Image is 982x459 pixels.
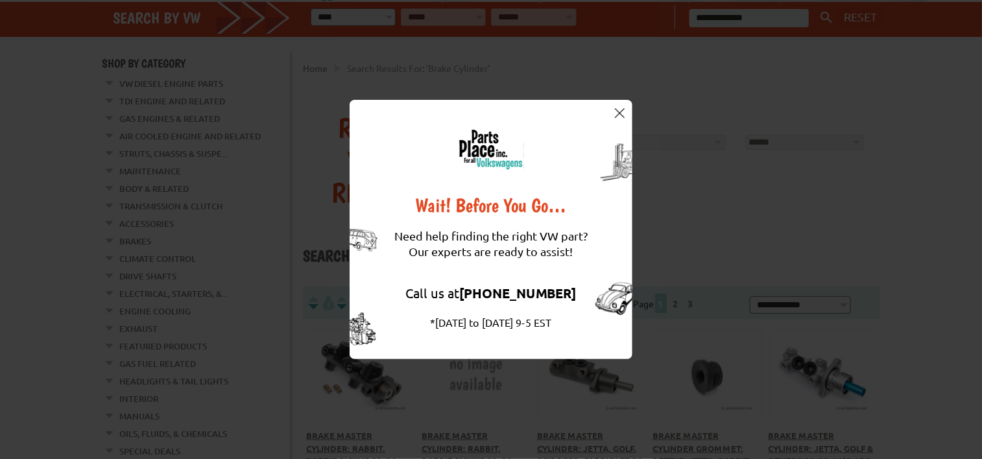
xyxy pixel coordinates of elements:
img: close [615,108,625,118]
div: *[DATE] to [DATE] 9-5 EST [394,314,588,330]
div: Wait! Before You Go… [394,196,588,215]
div: Need help finding the right VW part? Our experts are ready to assist! [394,215,588,272]
img: logo [458,129,524,170]
a: Call us at[PHONE_NUMBER] [406,285,577,301]
strong: [PHONE_NUMBER] [460,285,577,301]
